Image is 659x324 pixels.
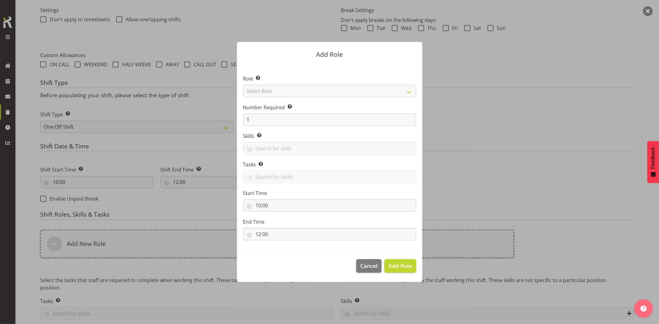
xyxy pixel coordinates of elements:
span: Cancel [360,262,378,270]
button: Feedback - Show survey [647,141,659,183]
p: Add Role [243,51,416,58]
label: Number Required [243,104,416,111]
label: Start Time [243,189,416,197]
label: Role [243,75,416,82]
label: Tasks [243,161,416,168]
button: Add Role [384,259,416,273]
input: Click to select... [243,199,416,212]
span: Feedback [650,147,656,169]
label: End Time [243,218,416,226]
label: Skills [243,132,416,140]
button: Cancel [356,259,382,273]
input: Search for skills [243,143,416,153]
img: help-xxl-2.png [640,305,647,312]
input: Search for tasks [243,172,416,182]
span: Add Role [388,262,412,269]
input: Click to select... [243,228,416,240]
